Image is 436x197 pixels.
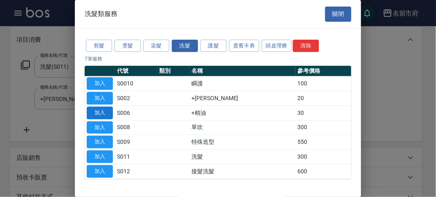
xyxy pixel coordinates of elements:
[295,91,351,106] td: 20
[87,121,113,134] button: 加入
[295,120,351,135] td: 300
[115,66,157,76] th: 代號
[85,55,351,63] p: 7 筆服務
[262,40,292,52] button: 頭皮理療
[115,120,157,135] td: S008
[115,40,141,52] button: 燙髮
[295,66,351,76] th: 參考價格
[115,76,157,91] td: S0010
[189,150,295,164] td: 洗髮
[293,40,319,52] button: 清除
[325,7,351,22] button: 關閉
[87,150,113,163] button: 加入
[200,40,227,52] button: 護髮
[87,107,113,119] button: 加入
[87,77,113,90] button: 加入
[189,120,295,135] td: 單吹
[189,76,295,91] td: 瞬護
[295,164,351,179] td: 600
[115,150,157,164] td: S011
[115,164,157,179] td: S012
[189,135,295,150] td: 特殊造型
[115,135,157,150] td: S009
[189,66,295,76] th: 名稱
[86,40,112,52] button: 剪髮
[172,40,198,52] button: 洗髮
[189,105,295,120] td: +精油
[115,105,157,120] td: S006
[295,105,351,120] td: 30
[189,164,295,179] td: 接髮洗髮
[157,66,190,76] th: 類別
[295,150,351,164] td: 300
[115,91,157,106] td: S002
[189,91,295,106] td: +[PERSON_NAME]
[87,92,113,105] button: 加入
[85,10,117,18] span: 洗髮類服務
[87,136,113,148] button: 加入
[87,165,113,178] button: 加入
[143,40,169,52] button: 染髮
[295,76,351,91] td: 100
[295,135,351,150] td: 550
[229,40,259,52] button: 貴賓卡劵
